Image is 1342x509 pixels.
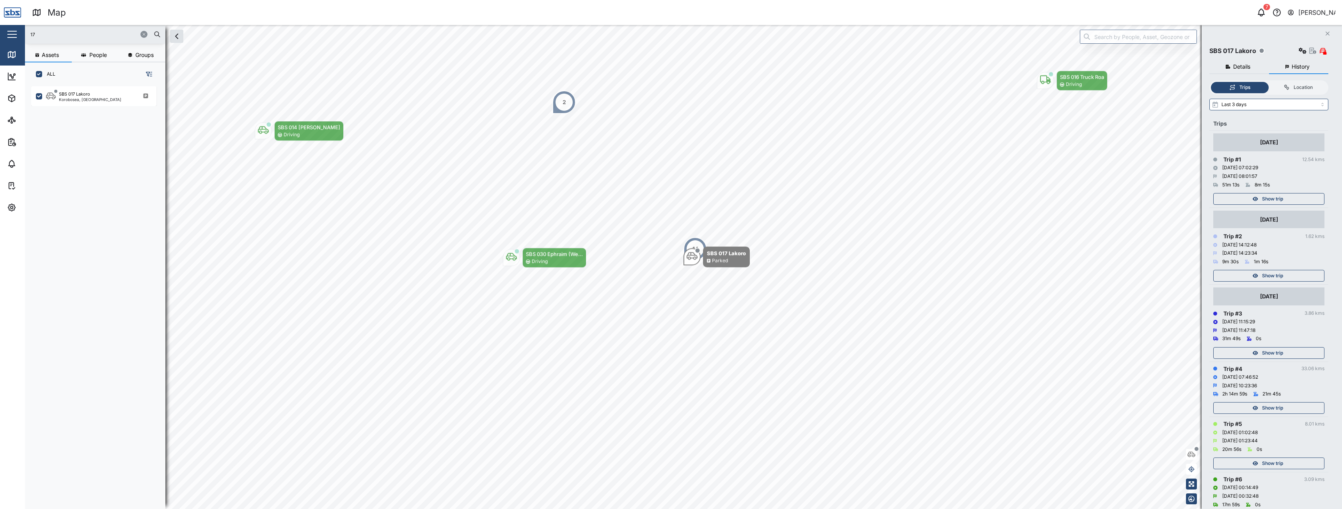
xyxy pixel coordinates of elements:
div: Map marker [503,248,586,268]
div: 21m 45s [1262,390,1281,398]
span: Show trip [1262,458,1283,469]
div: 0s [1257,446,1262,453]
div: Korobosea, [GEOGRAPHIC_DATA] [59,98,121,101]
button: Show trip [1213,270,1324,282]
span: Show trip [1262,403,1283,413]
div: SBS 014 [PERSON_NAME] [278,123,340,131]
div: 8.01 kms [1305,420,1324,428]
button: Show trip [1213,402,1324,414]
div: 2h 14m 59s [1222,390,1247,398]
span: Show trip [1262,270,1283,281]
span: Show trip [1262,193,1283,204]
div: Map [48,6,66,20]
div: [DATE] 07:02:29 [1222,164,1258,172]
div: Parked [712,257,728,264]
div: grid [31,83,165,503]
div: [DATE] 14:12:48 [1222,241,1257,249]
div: [DATE] 01:23:44 [1222,437,1258,445]
div: Trip # 3 [1223,309,1242,318]
div: 8m 15s [1255,181,1270,189]
span: Show trip [1262,348,1283,358]
div: 7 [1264,4,1270,10]
div: 33.06 kms [1301,365,1324,372]
div: [DATE] 08:01:57 [1222,173,1257,180]
div: [DATE] 01:02:48 [1222,429,1258,436]
button: [PERSON_NAME] [1287,7,1336,18]
div: Trips [1213,119,1324,128]
div: Trips [1239,84,1250,91]
button: Show trip [1213,458,1324,469]
div: 3.09 kms [1304,476,1324,483]
div: [DATE] 11:15:29 [1222,318,1255,326]
div: SBS 016 Truck Roa [1060,73,1104,81]
div: Trip # 5 [1223,420,1242,428]
div: Settings [20,203,48,212]
div: Map marker [255,121,344,141]
div: [DATE] 11:47:18 [1222,327,1255,334]
span: History [1292,64,1310,69]
div: Location [1294,84,1313,91]
div: Assets [20,94,44,103]
span: People [89,52,107,58]
div: 9m 30s [1222,258,1239,266]
div: 14 [692,245,698,253]
div: 0s [1256,335,1261,342]
span: Assets [42,52,59,58]
div: SBS 017 Lakoro [707,249,746,257]
div: Trip # 2 [1223,232,1242,241]
div: [DATE] 14:23:34 [1222,250,1257,257]
div: Map marker [683,247,750,267]
div: Driving [1066,81,1082,88]
img: Main Logo [4,4,21,21]
div: 2 [563,98,566,106]
div: Trip # 4 [1223,365,1242,373]
div: Driving [284,131,300,138]
div: 17m 59s [1222,501,1240,509]
div: SBS 017 Lakoro [59,91,90,98]
div: [DATE] [1260,292,1278,301]
div: Map [20,50,38,59]
div: [PERSON_NAME] [1298,8,1336,18]
div: 51m 13s [1222,181,1239,189]
span: Groups [135,52,154,58]
div: Alarms [20,160,44,168]
div: Map marker [552,90,576,114]
div: 1m 16s [1254,258,1268,266]
div: Tasks [20,181,42,190]
div: [DATE] [1260,138,1278,147]
div: 20m 56s [1222,446,1241,453]
div: 3.86 kms [1305,310,1324,317]
div: Driving [532,258,548,265]
div: Dashboard [20,72,55,81]
div: [DATE] 00:14:49 [1222,484,1258,491]
div: Map marker [1037,71,1108,90]
div: [DATE] 10:23:36 [1222,382,1257,390]
button: Show trip [1213,193,1324,205]
div: SBS 030 Ephraim (We... [526,250,583,258]
label: ALL [42,71,55,77]
div: 12.54 kms [1302,156,1324,163]
div: 1.62 kms [1305,233,1324,240]
div: Trip # 6 [1223,475,1242,484]
div: 0s [1255,501,1260,509]
input: Select range [1209,99,1328,110]
input: Search by People, Asset, Geozone or Place [1080,30,1197,44]
canvas: Map [25,25,1342,509]
div: Map marker [683,237,707,261]
div: [DATE] 07:46:52 [1222,374,1258,381]
button: Show trip [1213,347,1324,359]
div: 31m 49s [1222,335,1241,342]
div: [DATE] 00:32:48 [1222,493,1259,500]
div: Reports [20,138,47,146]
div: Trip # 1 [1223,155,1241,164]
div: SBS 017 Lakoro [1209,46,1256,56]
div: Sites [20,116,39,124]
input: Search assets or drivers [30,28,161,40]
div: [DATE] [1260,215,1278,224]
span: Details [1233,64,1250,69]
